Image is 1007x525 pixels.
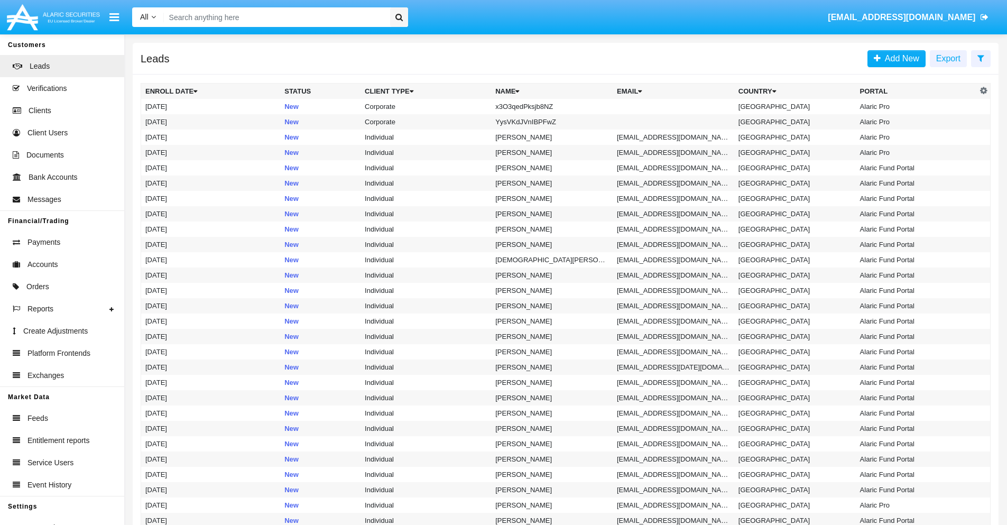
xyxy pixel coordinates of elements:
td: Alaric Fund Portal [856,467,977,482]
input: Search [164,7,386,27]
td: Alaric Fund Portal [856,222,977,237]
td: [GEOGRAPHIC_DATA] [734,114,856,130]
td: [GEOGRAPHIC_DATA] [734,360,856,375]
td: Alaric Fund Portal [856,436,977,452]
td: Alaric Pro [856,99,977,114]
td: Alaric Fund Portal [856,176,977,191]
td: [EMAIL_ADDRESS][DOMAIN_NAME] [613,498,734,513]
td: Alaric Fund Portal [856,206,977,222]
td: [EMAIL_ADDRESS][DOMAIN_NAME] [613,298,734,314]
td: [PERSON_NAME] [491,406,613,421]
td: Alaric Fund Portal [856,344,977,360]
td: [DATE] [141,268,281,283]
span: Messages [27,194,61,205]
td: Alaric Fund Portal [856,421,977,436]
button: Export [930,50,967,67]
th: Name [491,84,613,99]
td: [GEOGRAPHIC_DATA] [734,482,856,498]
th: Country [734,84,856,99]
td: [EMAIL_ADDRESS][DOMAIN_NAME] [613,206,734,222]
td: Alaric Fund Portal [856,452,977,467]
span: Bank Accounts [29,172,78,183]
td: [GEOGRAPHIC_DATA] [734,298,856,314]
td: [DATE] [141,99,281,114]
td: [DATE] [141,436,281,452]
td: [DATE] [141,191,281,206]
td: [EMAIL_ADDRESS][DOMAIN_NAME] [613,436,734,452]
td: [GEOGRAPHIC_DATA] [734,145,856,160]
td: Alaric Pro [856,498,977,513]
td: Individual [361,344,491,360]
td: [GEOGRAPHIC_DATA] [734,206,856,222]
td: Individual [361,222,491,237]
td: [DATE] [141,298,281,314]
td: [DATE] [141,160,281,176]
span: Feeds [27,413,48,424]
td: New [280,360,361,375]
td: Individual [361,498,491,513]
td: [DATE] [141,360,281,375]
td: [PERSON_NAME] [491,222,613,237]
td: [DATE] [141,344,281,360]
td: New [280,283,361,298]
a: [EMAIL_ADDRESS][DOMAIN_NAME] [823,3,994,32]
td: [GEOGRAPHIC_DATA] [734,406,856,421]
td: New [280,421,361,436]
td: New [280,467,361,482]
td: Alaric Fund Portal [856,252,977,268]
td: [DEMOGRAPHIC_DATA][PERSON_NAME] [491,252,613,268]
td: New [280,237,361,252]
td: [EMAIL_ADDRESS][DOMAIN_NAME] [613,406,734,421]
td: [GEOGRAPHIC_DATA] [734,314,856,329]
th: Enroll Date [141,84,281,99]
td: Corporate [361,114,491,130]
td: [DATE] [141,237,281,252]
td: [PERSON_NAME] [491,344,613,360]
td: [DATE] [141,482,281,498]
td: [PERSON_NAME] [491,237,613,252]
td: Alaric Fund Portal [856,406,977,421]
td: [GEOGRAPHIC_DATA] [734,160,856,176]
td: [DATE] [141,145,281,160]
span: Leads [30,61,50,72]
td: New [280,176,361,191]
th: Client Type [361,84,491,99]
td: Individual [361,375,491,390]
span: [EMAIL_ADDRESS][DOMAIN_NAME] [828,13,975,22]
td: [DATE] [141,375,281,390]
td: [GEOGRAPHIC_DATA] [734,375,856,390]
td: New [280,268,361,283]
span: Entitlement reports [27,435,90,446]
td: Individual [361,329,491,344]
th: Portal [856,84,977,99]
td: [DATE] [141,114,281,130]
th: Email [613,84,734,99]
span: All [140,13,149,21]
span: Platform Frontends [27,348,90,359]
td: Individual [361,482,491,498]
td: [GEOGRAPHIC_DATA] [734,252,856,268]
td: Alaric Fund Portal [856,390,977,406]
a: Add New [867,50,926,67]
td: [DATE] [141,421,281,436]
td: [EMAIL_ADDRESS][DOMAIN_NAME] [613,191,734,206]
td: [PERSON_NAME] [491,283,613,298]
td: Individual [361,390,491,406]
td: Alaric Fund Portal [856,160,977,176]
td: [PERSON_NAME] [491,191,613,206]
td: Individual [361,452,491,467]
td: Alaric Fund Portal [856,237,977,252]
td: [EMAIL_ADDRESS][DOMAIN_NAME] [613,160,734,176]
span: Client Users [27,127,68,139]
td: Individual [361,252,491,268]
td: [PERSON_NAME] [491,498,613,513]
span: Clients [29,105,51,116]
td: Alaric Fund Portal [856,314,977,329]
span: Documents [26,150,64,161]
td: [EMAIL_ADDRESS][DOMAIN_NAME] [613,390,734,406]
td: Alaric Fund Portal [856,360,977,375]
td: Alaric Fund Portal [856,191,977,206]
td: [EMAIL_ADDRESS][DOMAIN_NAME] [613,375,734,390]
td: [GEOGRAPHIC_DATA] [734,498,856,513]
td: [GEOGRAPHIC_DATA] [734,191,856,206]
